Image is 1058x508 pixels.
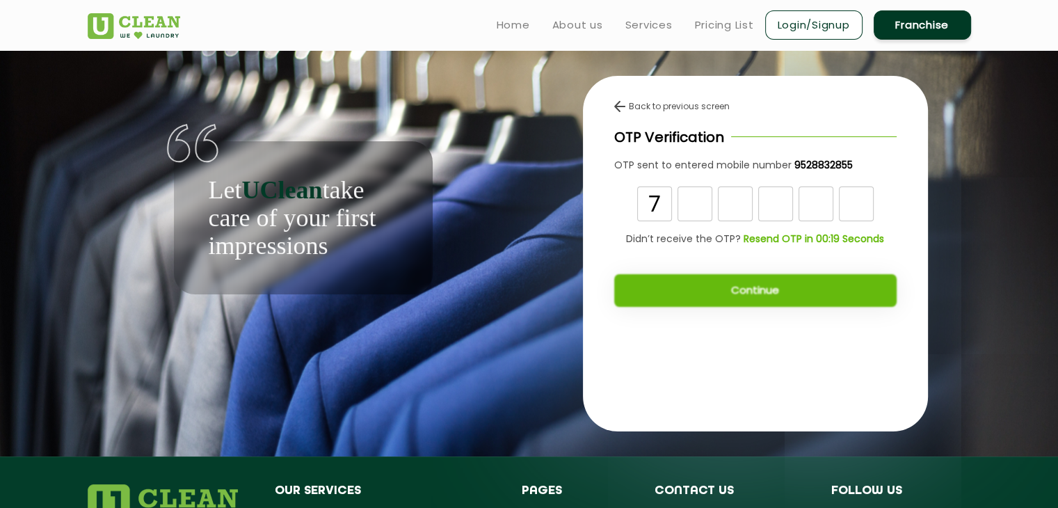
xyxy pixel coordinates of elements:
img: quote-img [167,124,219,163]
p: OTP Verification [614,127,724,148]
img: back-arrow.svg [614,101,625,112]
span: Didn’t receive the OTP? [626,232,741,246]
b: 9528832855 [794,158,853,172]
a: Home [497,17,530,33]
a: 9528832855 [792,158,853,173]
a: Pricing List [695,17,754,33]
a: About us [552,17,603,33]
img: UClean Laundry and Dry Cleaning [88,13,180,39]
p: Let take care of your first impressions [209,176,398,260]
a: Services [625,17,673,33]
a: Login/Signup [765,10,863,40]
span: OTP sent to entered mobile number [614,158,792,172]
a: Franchise [874,10,971,40]
b: UClean [241,176,322,204]
b: Resend OTP in 00:19 Seconds [744,232,884,246]
a: Resend OTP in 00:19 Seconds [741,232,884,246]
div: Back to previous screen [614,100,897,113]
